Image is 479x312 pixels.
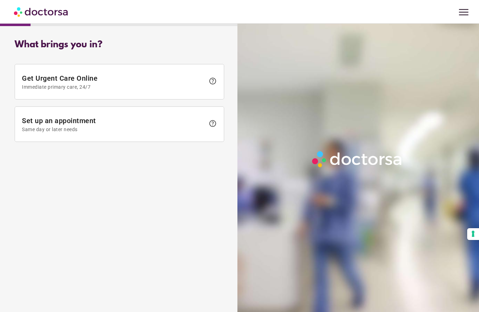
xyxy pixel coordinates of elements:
[15,40,224,50] div: What brings you in?
[22,117,205,132] span: Set up an appointment
[209,77,217,85] span: help
[14,4,69,19] img: Doctorsa.com
[457,6,470,19] span: menu
[22,84,205,90] span: Immediate primary care, 24/7
[209,119,217,128] span: help
[22,127,205,132] span: Same day or later needs
[22,74,205,90] span: Get Urgent Care Online
[309,149,405,170] img: Logo-Doctorsa-trans-White-partial-flat.png
[467,228,479,240] button: Your consent preferences for tracking technologies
